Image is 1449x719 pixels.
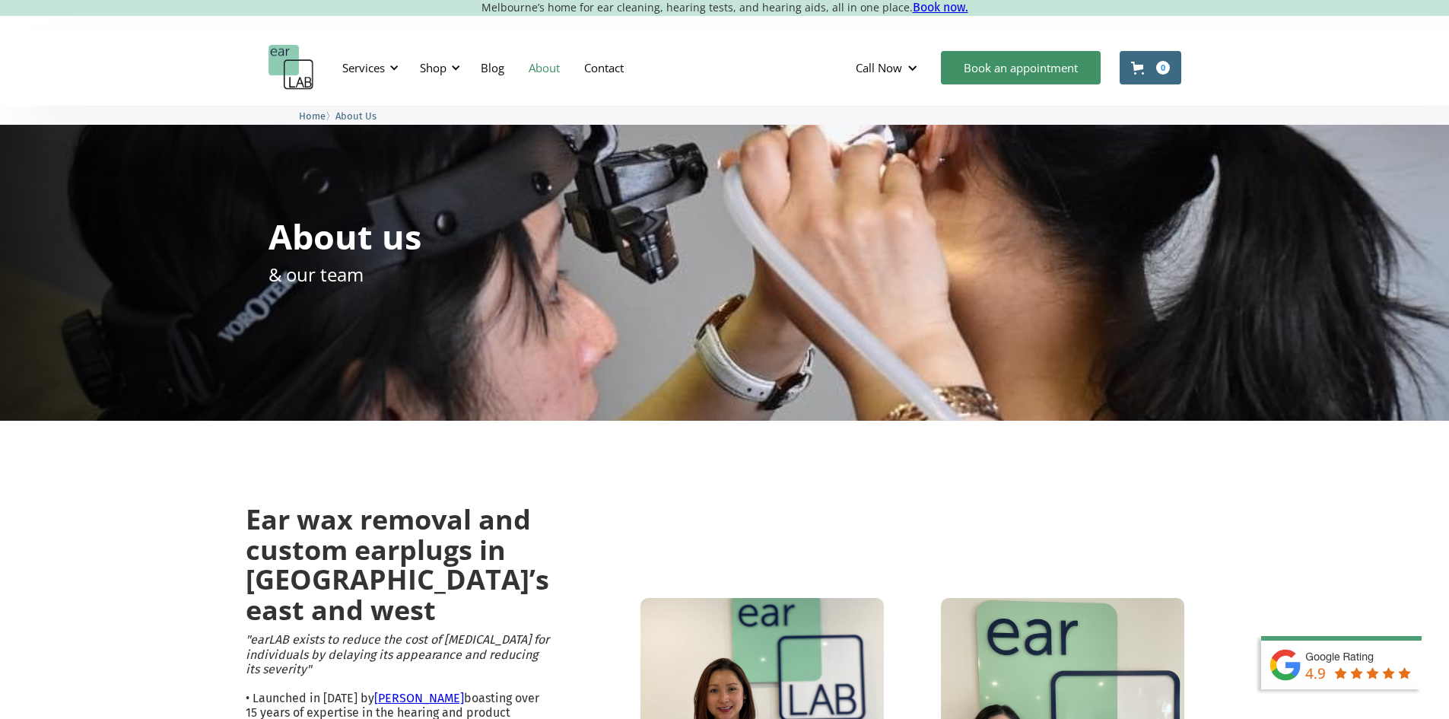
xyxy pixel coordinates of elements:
[335,108,377,122] a: About Us
[335,110,377,122] span: About Us
[299,108,326,122] a: Home
[269,219,421,253] h1: About us
[269,45,314,91] a: home
[246,504,549,625] h2: Ear wax removal and custom earplugs in [GEOGRAPHIC_DATA]’s east and west
[246,632,549,676] em: "earLAB exists to reduce the cost of [MEDICAL_DATA] for individuals by delaying its appearance an...
[856,60,902,75] div: Call Now
[333,45,403,91] div: Services
[269,261,364,288] p: & our team
[299,110,326,122] span: Home
[374,691,464,705] a: [PERSON_NAME]
[469,46,516,90] a: Blog
[420,60,446,75] div: Shop
[411,45,465,91] div: Shop
[299,108,335,124] li: 〉
[844,45,933,91] div: Call Now
[1156,61,1170,75] div: 0
[941,51,1101,84] a: Book an appointment
[342,60,385,75] div: Services
[516,46,572,90] a: About
[1120,51,1181,84] a: Open cart
[572,46,636,90] a: Contact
